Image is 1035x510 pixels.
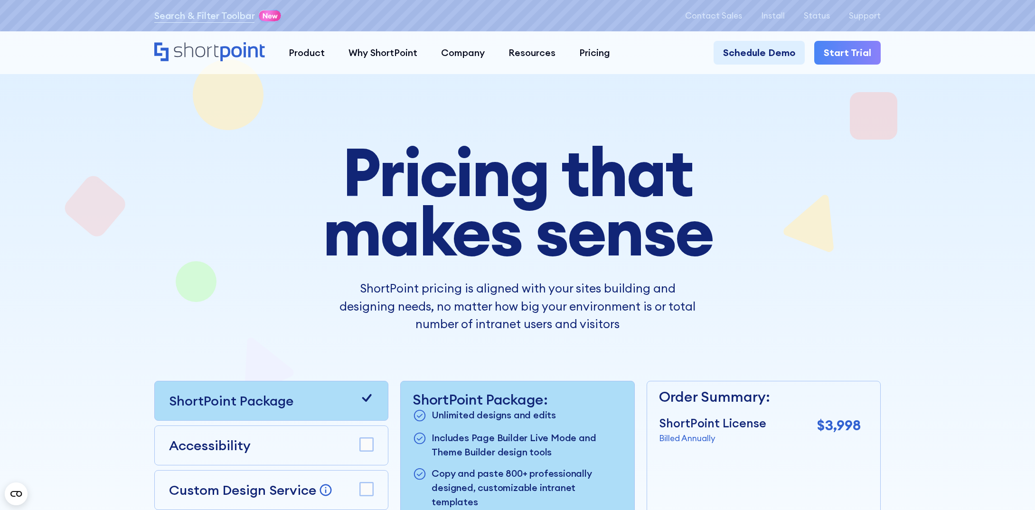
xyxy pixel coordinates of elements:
div: Pricing [579,46,610,60]
p: Copy and paste 800+ professionally designed, customizable intranet templates [432,466,622,509]
a: Why ShortPoint [337,41,429,65]
p: Order Summary: [659,386,861,407]
div: Company [441,46,485,60]
p: ShortPoint Package: [413,391,622,408]
p: ShortPoint License [659,415,766,433]
p: Custom Design Service [169,482,316,499]
p: Accessibility [169,435,251,455]
a: Company [429,41,497,65]
a: Home [154,42,265,63]
a: Contact Sales [685,11,742,20]
a: Start Trial [814,41,881,65]
div: Resources [508,46,555,60]
a: Pricing [567,41,622,65]
a: Resources [497,41,567,65]
a: Product [277,41,337,65]
p: ShortPoint Package [169,391,293,411]
button: Open CMP widget [5,482,28,505]
p: ShortPoint pricing is aligned with your sites building and designing needs, no matter how big you... [339,280,696,333]
a: Status [804,11,830,20]
div: Why ShortPoint [348,46,417,60]
a: Install [761,11,785,20]
p: Unlimited designs and edits [432,408,556,424]
a: Search & Filter Toolbar [154,9,254,23]
iframe: Chat Widget [988,464,1035,510]
p: Billed Annually [659,432,766,444]
a: Schedule Demo [714,41,805,65]
div: Product [289,46,325,60]
h1: Pricing that makes sense [251,142,785,261]
p: Includes Page Builder Live Mode and Theme Builder design tools [432,431,622,459]
p: $3,998 [817,415,861,436]
a: Support [849,11,881,20]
